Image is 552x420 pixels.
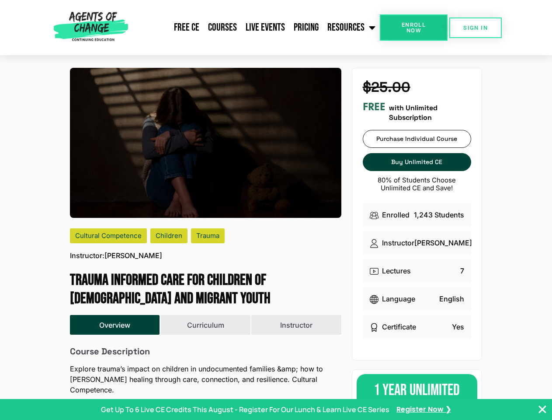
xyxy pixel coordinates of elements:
[70,228,147,243] div: Cultural Competence
[382,238,414,248] p: Instructor
[382,294,415,304] p: Language
[191,228,225,243] div: Trauma
[391,158,442,166] span: Buy Unlimited CE
[170,17,204,38] a: Free CE
[363,101,385,113] h3: FREE
[363,130,471,148] a: Purchase Individual Course
[251,315,341,335] button: Instructor
[380,14,448,41] a: Enroll Now
[382,210,410,220] p: Enrolled
[396,405,451,414] a: Register Now ❯
[70,346,341,357] h6: Course Description
[70,250,162,261] p: [PERSON_NAME]
[70,364,341,395] p: Explore trauma’s impact on children in undocumented families &amp; how to [PERSON_NAME] healing t...
[439,294,464,304] p: English
[414,238,472,248] p: [PERSON_NAME]
[70,271,341,308] h1: Trauma Informed Care for Children of Undocumented Parents and Migrant Youth (1 Cultural Competenc...
[323,17,380,38] a: Resources
[376,135,457,143] span: Purchase Individual Course
[382,322,416,332] p: Certificate
[70,68,341,218] img: Trauma Informed Care for Children of Undocumented Parents and Migrant Youth (1 Cultural Competenc...
[452,322,464,332] p: Yes
[161,315,250,335] button: Curriculum
[463,25,488,31] span: SIGN IN
[363,176,471,192] p: 80% of Students Choose Unlimited CE and Save!
[363,101,471,123] div: with Unlimited Subscription
[289,17,323,38] a: Pricing
[241,17,289,38] a: Live Events
[449,17,502,38] a: SIGN IN
[363,79,471,95] h4: $25.00
[70,315,160,335] button: Overview
[363,153,471,171] a: Buy Unlimited CE
[382,266,411,276] p: Lectures
[460,266,464,276] p: 7
[394,22,434,33] span: Enroll Now
[204,17,241,38] a: Courses
[414,210,464,220] p: 1,243 Students
[70,250,104,261] span: Instructor:
[537,404,548,415] button: Close Banner
[101,404,389,415] p: Get Up To 6 Live CE Credits This August - Register For Our Lunch & Learn Live CE Series
[132,17,380,38] nav: Menu
[150,228,187,243] div: Children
